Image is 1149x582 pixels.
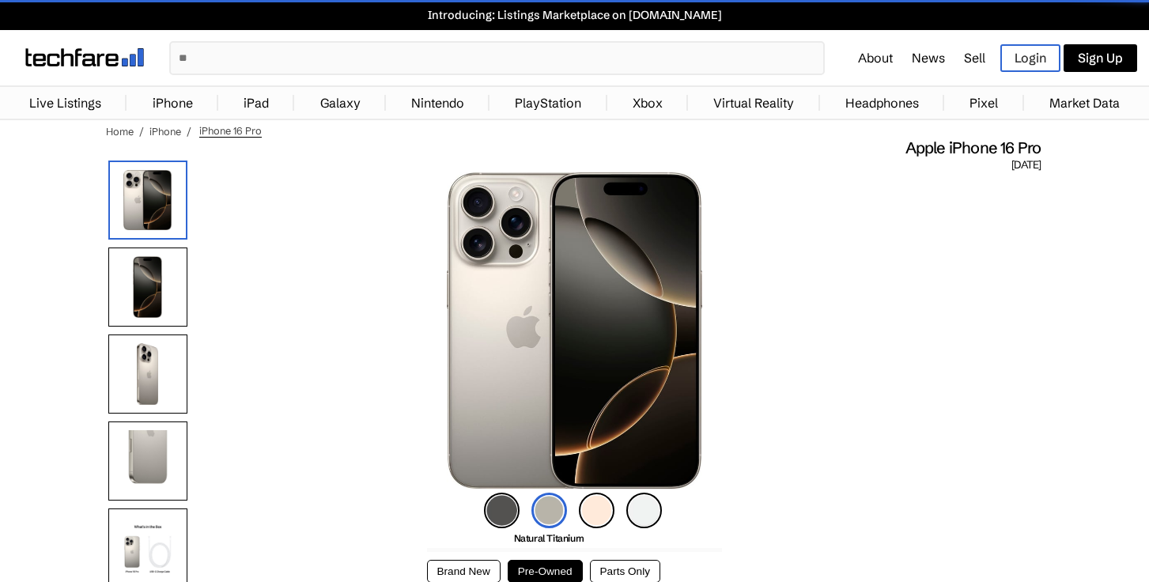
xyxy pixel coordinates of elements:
[108,334,187,414] img: Rear
[514,532,584,544] span: Natural Titanium
[106,125,134,138] a: Home
[1064,44,1137,72] a: Sign Up
[858,50,893,66] a: About
[962,87,1006,119] a: Pixel
[1000,44,1060,72] a: Login
[912,50,945,66] a: News
[108,161,187,240] img: iPhone 16 Pro
[625,87,671,119] a: Xbox
[312,87,369,119] a: Galaxy
[145,87,201,119] a: iPhone
[837,87,927,119] a: Headphones
[905,138,1041,158] span: Apple iPhone 16 Pro
[579,493,614,528] img: desert-titanium-icon
[21,87,109,119] a: Live Listings
[149,125,181,138] a: iPhone
[447,172,701,489] img: iPhone 16 Pro
[25,48,144,66] img: techfare logo
[1041,87,1128,119] a: Market Data
[403,87,472,119] a: Nintendo
[187,125,191,138] span: /
[236,87,277,119] a: iPad
[507,87,589,119] a: PlayStation
[1011,158,1041,172] span: [DATE]
[705,87,802,119] a: Virtual Reality
[139,125,144,138] span: /
[964,50,985,66] a: Sell
[199,124,262,138] span: iPhone 16 Pro
[484,493,520,528] img: black-titanium-icon
[108,421,187,501] img: Camera
[8,8,1141,22] a: Introducing: Listings Marketplace on [DOMAIN_NAME]
[531,493,567,528] img: natural-titanium-icon
[626,493,662,528] img: white-titanium-icon
[108,248,187,327] img: Front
